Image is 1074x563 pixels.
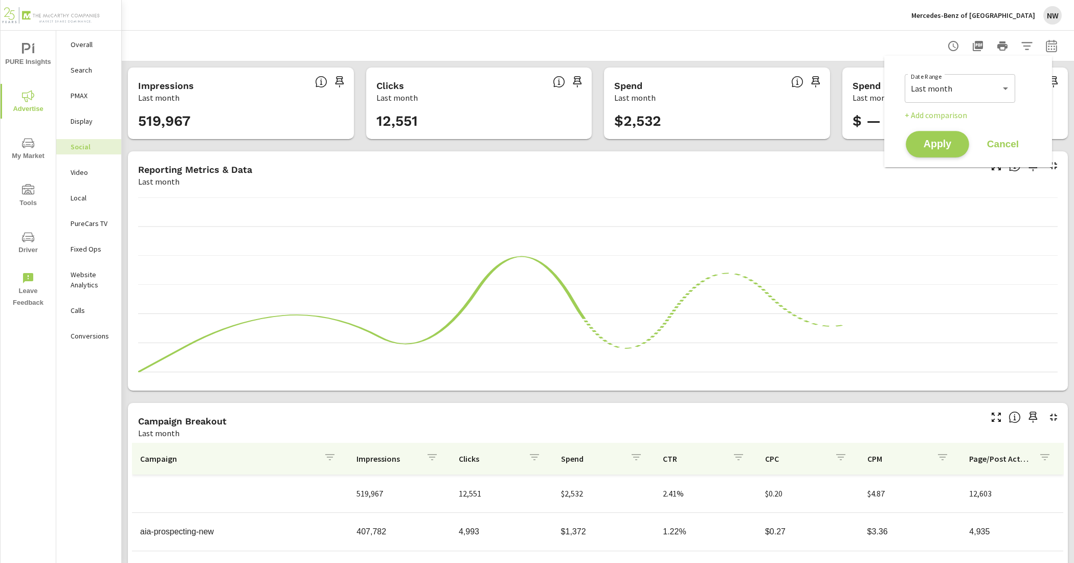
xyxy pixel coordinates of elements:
p: Social [71,142,113,152]
button: Select Date Range [1041,36,1062,56]
p: Website Analytics [71,269,113,290]
div: nav menu [1,31,56,313]
span: Save this to your personalized report [331,74,348,90]
p: Fixed Ops [71,244,113,254]
button: Apply [906,131,969,157]
p: Calls [71,305,113,316]
p: Conversions [71,331,113,341]
p: 519,967 [356,487,442,500]
span: PURE Insights [4,43,53,68]
span: Tools [4,184,53,209]
p: Last month [376,92,418,104]
p: Local [71,193,113,203]
p: Display [71,116,113,126]
span: Leave Feedback [4,272,53,309]
button: Apply Filters [1017,36,1037,56]
div: Fixed Ops [56,241,121,257]
td: $3.36 [859,519,961,545]
p: $2,532 [561,487,647,500]
p: Last month [138,175,180,188]
button: Print Report [992,36,1013,56]
p: 12,603 [969,487,1055,500]
td: $0.27 [757,519,859,545]
p: $0.20 [765,487,851,500]
p: + Add comparison [905,109,1036,121]
button: Cancel [972,131,1034,157]
p: Last month [138,427,180,439]
p: CTR [663,454,724,464]
h5: Spend [614,80,642,91]
p: PureCars TV [71,218,113,229]
p: Impressions [356,454,418,464]
p: Campaign [140,454,316,464]
div: Display [56,114,121,129]
span: Save this to your personalized report [1025,409,1041,425]
span: My Market [4,137,53,162]
p: 12,551 [459,487,545,500]
p: CPC [765,454,826,464]
div: Local [56,190,121,206]
p: CPM [867,454,929,464]
p: Video [71,167,113,177]
p: Last month [853,92,894,104]
div: Calls [56,303,121,318]
button: Minimize Widget [1045,157,1062,174]
td: 407,782 [348,519,451,545]
p: $4.87 [867,487,953,500]
h5: Spend Per Unit Sold [853,80,945,91]
p: Search [71,65,113,75]
span: Save this to your personalized report [569,74,586,90]
h3: 12,551 [376,112,582,130]
span: This is a summary of Social performance results by campaign. Each column can be sorted. [1009,411,1021,423]
h3: $2,532 [614,112,820,130]
span: The number of times an ad was shown on your behalf. [315,76,327,88]
span: Driver [4,231,53,256]
h5: Clicks [376,80,404,91]
span: Save this to your personalized report [1045,74,1062,90]
p: Page/Post Action [969,454,1031,464]
div: Overall [56,37,121,52]
div: Website Analytics [56,267,121,292]
div: Conversions [56,328,121,344]
span: Advertise [4,90,53,115]
td: $1,372 [553,519,655,545]
td: 1.22% [655,519,757,545]
td: 4,935 [961,519,1063,545]
td: aia-prospecting-new [132,519,348,545]
p: Mercedes-Benz of [GEOGRAPHIC_DATA] [911,11,1035,20]
span: The amount of money spent on advertising during the period. [791,76,803,88]
button: Minimize Widget [1045,409,1062,425]
h5: Campaign Breakout [138,416,227,426]
td: 4,993 [451,519,553,545]
p: Spend [561,454,622,464]
div: PMAX [56,88,121,103]
div: Search [56,62,121,78]
div: Video [56,165,121,180]
p: Last month [138,92,180,104]
h5: Impressions [138,80,194,91]
button: "Export Report to PDF" [968,36,988,56]
p: 2.41% [663,487,749,500]
span: Save this to your personalized report [808,74,824,90]
p: Overall [71,39,113,50]
div: NW [1043,6,1062,25]
div: Social [56,139,121,154]
span: Cancel [982,140,1023,149]
h3: $ — [853,112,1058,130]
p: Clicks [459,454,520,464]
div: PureCars TV [56,216,121,231]
span: Apply [916,140,958,149]
p: PMAX [71,91,113,101]
p: Last month [614,92,656,104]
span: The number of times an ad was clicked by a consumer. [553,76,565,88]
h5: Reporting Metrics & Data [138,164,252,175]
h3: 519,967 [138,112,344,130]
